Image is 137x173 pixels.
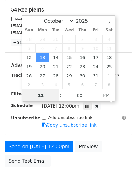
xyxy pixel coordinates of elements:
[102,28,116,32] span: Sat
[22,80,36,89] span: November 2, 2025
[89,62,102,71] span: October 24, 2025
[11,73,31,78] strong: Tracking
[89,28,102,32] span: Fri
[11,91,26,96] strong: Filters
[75,141,102,152] a: Preview
[11,23,79,28] small: [EMAIL_ADDRESS][DOMAIN_NAME]
[62,28,76,32] span: Wed
[76,28,89,32] span: Thu
[11,62,126,69] h5: Advanced
[89,71,102,80] span: October 31, 2025
[62,53,76,62] span: October 15, 2025
[89,53,102,62] span: October 17, 2025
[22,28,36,32] span: Sun
[42,122,97,128] a: Copy unsubscribe link
[74,18,96,24] input: Year
[36,62,49,71] span: October 20, 2025
[22,71,36,80] span: October 26, 2025
[36,35,49,44] span: September 29, 2025
[76,44,89,53] span: October 9, 2025
[11,17,79,21] small: [EMAIL_ADDRESS][DOMAIN_NAME]
[76,71,89,80] span: October 30, 2025
[5,155,51,167] a: Send Test Email
[49,35,62,44] span: September 30, 2025
[102,62,116,71] span: October 25, 2025
[36,28,49,32] span: Mon
[89,80,102,89] span: November 7, 2025
[36,71,49,80] span: October 27, 2025
[49,62,62,71] span: October 21, 2025
[11,115,41,120] strong: Unsubscribe
[62,44,76,53] span: October 8, 2025
[89,35,102,44] span: October 3, 2025
[5,141,73,152] a: Send on [DATE] 12:00pm
[11,30,79,35] small: [EMAIL_ADDRESS][DOMAIN_NAME]
[89,44,102,53] span: October 10, 2025
[102,53,116,62] span: October 18, 2025
[95,72,119,78] label: UTM Codes
[76,62,89,71] span: October 23, 2025
[62,62,76,71] span: October 22, 2025
[59,89,61,101] span: :
[49,80,62,89] span: November 4, 2025
[61,89,98,101] input: Minute
[107,144,137,173] div: Widget de chat
[102,80,116,89] span: November 8, 2025
[42,103,79,109] span: [DATE] 12:00pm
[98,89,115,101] span: Click to toggle
[49,53,62,62] span: October 14, 2025
[11,6,126,13] h5: 54 Recipients
[62,71,76,80] span: October 29, 2025
[22,53,36,62] span: October 12, 2025
[76,35,89,44] span: October 2, 2025
[102,35,116,44] span: October 4, 2025
[49,28,62,32] span: Tue
[49,44,62,53] span: October 7, 2025
[107,144,137,173] iframe: Chat Widget
[62,80,76,89] span: November 5, 2025
[48,115,93,121] label: Add unsubscribe link
[62,35,76,44] span: October 1, 2025
[11,39,36,46] a: +51 more
[22,35,36,44] span: September 28, 2025
[102,71,116,80] span: November 1, 2025
[49,71,62,80] span: October 28, 2025
[22,62,36,71] span: October 19, 2025
[36,44,49,53] span: October 6, 2025
[76,53,89,62] span: October 16, 2025
[11,103,33,108] strong: Schedule
[22,44,36,53] span: October 5, 2025
[102,44,116,53] span: October 11, 2025
[36,80,49,89] span: November 3, 2025
[36,53,49,62] span: October 13, 2025
[22,89,59,101] input: Hour
[76,80,89,89] span: November 6, 2025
